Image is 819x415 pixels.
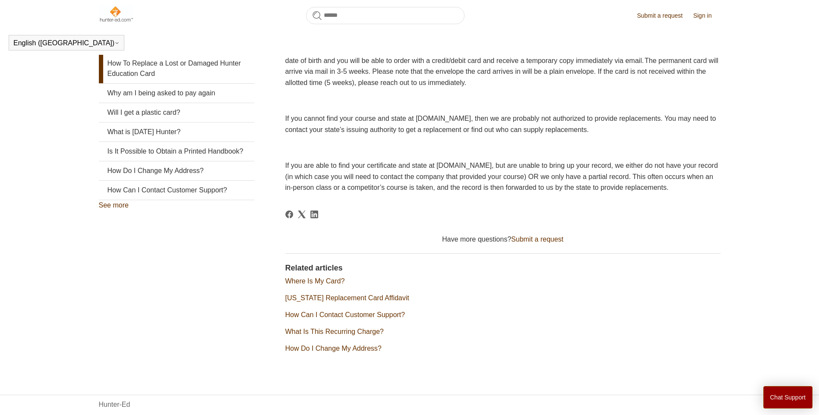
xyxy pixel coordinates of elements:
a: Why am I being asked to pay again [99,84,254,103]
span: If you are able to find your certificate and state at [DOMAIN_NAME], but are unable to bring up y... [285,162,718,191]
h2: Related articles [285,262,721,274]
a: What is [DATE] Hunter? [99,123,254,141]
button: English ([GEOGRAPHIC_DATA]) [13,39,120,47]
div: Have more questions? [285,234,721,245]
input: Search [306,7,465,24]
span: If you cannot find your course and state at [DOMAIN_NAME], then we are probably not authorized to... [285,115,716,133]
a: How Can I Contact Customer Support? [99,181,254,200]
a: What Is This Recurring Charge? [285,328,384,335]
svg: Share this page on X Corp [298,211,306,218]
a: LinkedIn [310,211,318,218]
a: How Do I Change My Address? [285,345,382,352]
a: Submit a request [637,11,691,20]
a: Will I get a plastic card? [99,103,254,122]
a: Hunter-Ed [99,399,130,410]
a: Facebook [285,211,293,218]
img: Hunter-Ed Help Center home page [99,5,134,22]
button: Chat Support [763,386,813,409]
a: Is It Possible to Obtain a Printed Handbook? [99,142,254,161]
svg: Share this page on Facebook [285,211,293,218]
a: How Do I Change My Address? [99,161,254,180]
a: X Corp [298,211,306,218]
a: Sign in [693,11,721,20]
a: How Can I Contact Customer Support? [285,311,405,318]
a: Submit a request [511,236,563,243]
a: See more [99,201,129,209]
a: Where Is My Card? [285,277,345,285]
a: [US_STATE] Replacement Card Affidavit [285,294,409,302]
a: How To Replace a Lost or Damaged Hunter Education Card [99,54,254,83]
svg: Share this page on LinkedIn [310,211,318,218]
